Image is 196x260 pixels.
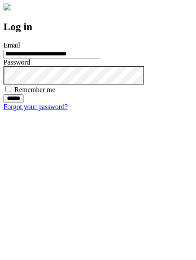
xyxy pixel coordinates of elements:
label: Remember me [14,86,55,93]
label: Email [3,41,20,49]
img: logo-4e3dc11c47720685a147b03b5a06dd966a58ff35d612b21f08c02c0306f2b779.png [3,3,10,10]
a: Forgot your password? [3,103,68,110]
h2: Log in [3,21,193,33]
label: Password [3,58,30,66]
